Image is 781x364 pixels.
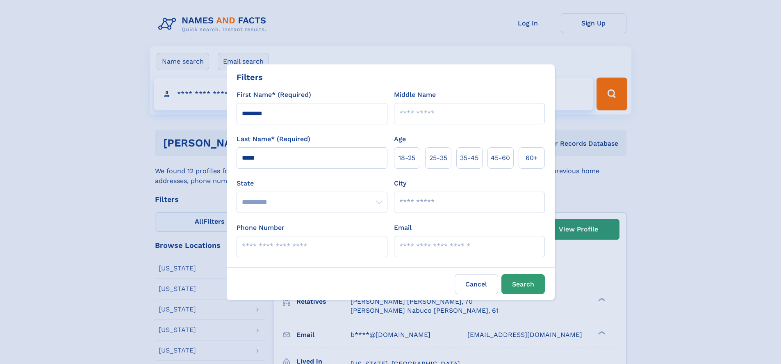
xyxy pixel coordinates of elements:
[429,153,447,163] span: 25‑35
[394,90,436,100] label: Middle Name
[237,179,387,188] label: State
[501,274,545,294] button: Search
[394,223,412,233] label: Email
[237,223,285,233] label: Phone Number
[526,153,538,163] span: 60+
[237,90,311,100] label: First Name* (Required)
[394,179,406,188] label: City
[394,134,406,144] label: Age
[455,274,498,294] label: Cancel
[460,153,478,163] span: 35‑45
[491,153,510,163] span: 45‑60
[398,153,415,163] span: 18‑25
[237,134,310,144] label: Last Name* (Required)
[237,71,263,83] div: Filters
